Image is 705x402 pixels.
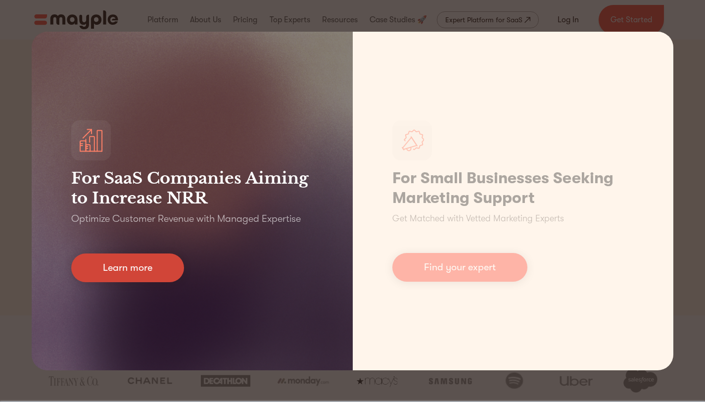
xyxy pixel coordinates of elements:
a: Find your expert [392,253,527,282]
p: Get Matched with Vetted Marketing Experts [392,212,564,225]
a: Learn more [71,253,184,282]
h3: For SaaS Companies Aiming to Increase NRR [71,168,313,208]
h1: For Small Businesses Seeking Marketing Support [392,168,634,208]
p: Optimize Customer Revenue with Managed Expertise [71,212,301,226]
